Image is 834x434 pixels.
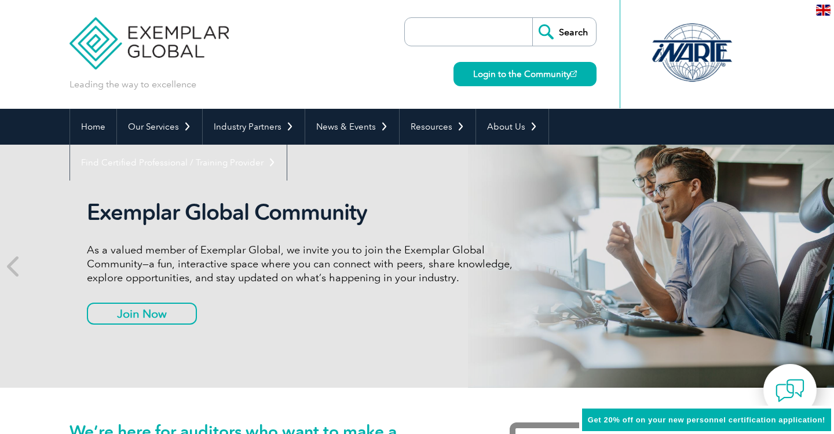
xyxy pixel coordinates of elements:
[570,71,577,77] img: open_square.png
[117,109,202,145] a: Our Services
[87,243,521,285] p: As a valued member of Exemplar Global, we invite you to join the Exemplar Global Community—a fun,...
[203,109,305,145] a: Industry Partners
[532,18,596,46] input: Search
[776,376,804,405] img: contact-chat.png
[400,109,475,145] a: Resources
[87,199,521,226] h2: Exemplar Global Community
[70,145,287,181] a: Find Certified Professional / Training Provider
[816,5,831,16] img: en
[476,109,548,145] a: About Us
[453,62,597,86] a: Login to the Community
[87,303,197,325] a: Join Now
[588,415,825,424] span: Get 20% off on your new personnel certification application!
[70,109,116,145] a: Home
[305,109,399,145] a: News & Events
[69,78,196,91] p: Leading the way to excellence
